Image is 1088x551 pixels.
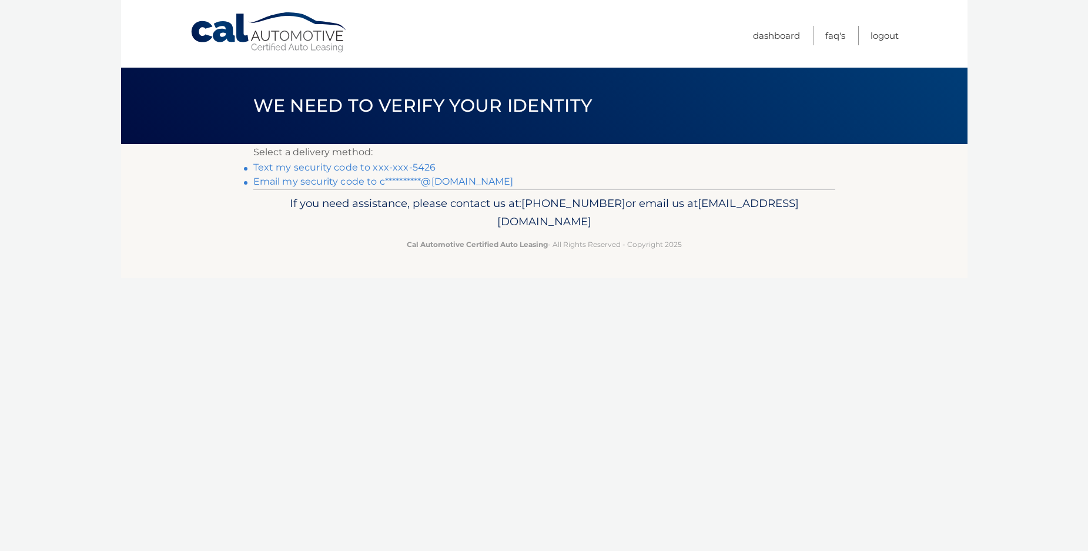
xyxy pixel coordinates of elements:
p: - All Rights Reserved - Copyright 2025 [261,238,828,251]
a: FAQ's [825,26,845,45]
strong: Cal Automotive Certified Auto Leasing [407,240,548,249]
a: Logout [871,26,899,45]
a: Text my security code to xxx-xxx-5426 [253,162,436,173]
a: Dashboard [753,26,800,45]
p: Select a delivery method: [253,144,835,161]
span: [PHONE_NUMBER] [521,196,625,210]
p: If you need assistance, please contact us at: or email us at [261,194,828,232]
span: We need to verify your identity [253,95,592,116]
a: Cal Automotive [190,12,349,54]
a: Email my security code to c**********@[DOMAIN_NAME] [253,176,514,187]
